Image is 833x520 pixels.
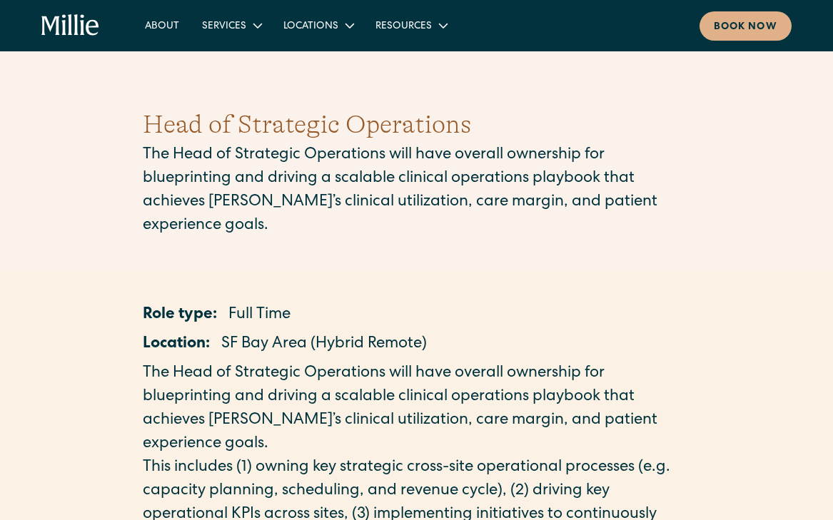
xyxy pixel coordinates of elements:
[41,14,99,37] a: home
[143,362,691,457] p: The Head of Strategic Operations will have overall ownership for blueprinting and driving a scala...
[714,20,777,35] div: Book now
[375,19,432,34] div: Resources
[221,333,427,357] p: SF Bay Area (Hybrid Remote)
[364,14,458,37] div: Resources
[143,106,691,144] h1: Head of Strategic Operations
[143,304,217,327] p: Role type:
[143,333,210,357] p: Location:
[191,14,272,37] div: Services
[272,14,364,37] div: Locations
[228,304,291,327] p: Full Time
[143,144,691,238] p: The Head of Strategic Operations will have overall ownership for blueprinting and driving a scala...
[133,14,191,37] a: About
[202,19,246,34] div: Services
[700,11,792,41] a: Book now
[283,19,338,34] div: Locations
